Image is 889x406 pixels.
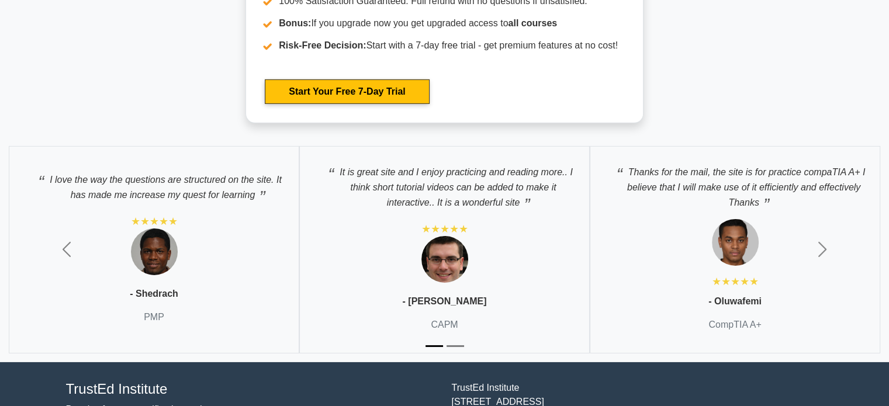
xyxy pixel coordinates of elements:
[447,339,464,353] button: Slide 2
[131,228,178,275] img: Testimonial 1
[426,339,443,353] button: Slide 1
[265,79,429,104] a: Start Your Free 7-Day Trial
[312,158,577,210] p: It is great site and I enjoy practicing and reading more.. I think short tutorial videos can be a...
[708,318,761,332] p: CompTIA A+
[421,236,468,283] img: Testimonial 1
[708,294,762,308] p: - Oluwafemi
[602,158,868,210] p: Thanks for the mail, the site is for practice compaTIA A+ I believe that I will make use of it ef...
[130,287,178,301] p: - Shedrach
[144,310,164,324] p: PMP
[402,294,486,308] p: - [PERSON_NAME]
[712,219,759,266] img: Testimonial 1
[712,275,759,289] div: ★★★★★
[421,222,468,236] div: ★★★★★
[431,318,458,332] p: CAPM
[21,166,287,203] p: I love the way the questions are structured on the site. It has made me increase my quest for lea...
[131,214,178,228] div: ★★★★★
[66,381,438,398] h4: TrustEd Institute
